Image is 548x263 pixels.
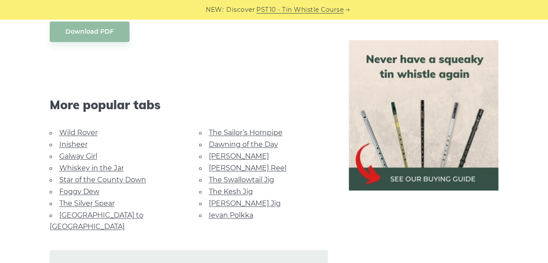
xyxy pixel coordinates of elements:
a: The Sailor’s Hornpipe [209,128,283,137]
span: NEW: [206,5,224,15]
a: [GEOGRAPHIC_DATA] to [GEOGRAPHIC_DATA] [50,211,143,231]
span: More popular tabs [50,97,328,112]
a: The Silver Spear [59,199,115,208]
a: Dawning of the Day [209,140,278,149]
a: Galway Girl [59,152,97,160]
span: Discover [226,5,255,15]
a: The Kesh Jig [209,187,253,196]
img: tin whistle buying guide [349,40,499,190]
a: Whiskey in the Jar [59,164,124,172]
a: [PERSON_NAME] Jig [209,199,281,208]
a: [PERSON_NAME] [209,152,269,160]
a: [PERSON_NAME] Reel [209,164,286,172]
a: Wild Rover [59,128,98,137]
a: Foggy Dew [59,187,99,196]
a: Inisheer [59,140,88,149]
a: PST10 - Tin Whistle Course [256,5,344,15]
a: Ievan Polkka [209,211,253,219]
a: Star of the County Down [59,176,146,184]
a: Download PDF [50,21,129,42]
a: The Swallowtail Jig [209,176,274,184]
